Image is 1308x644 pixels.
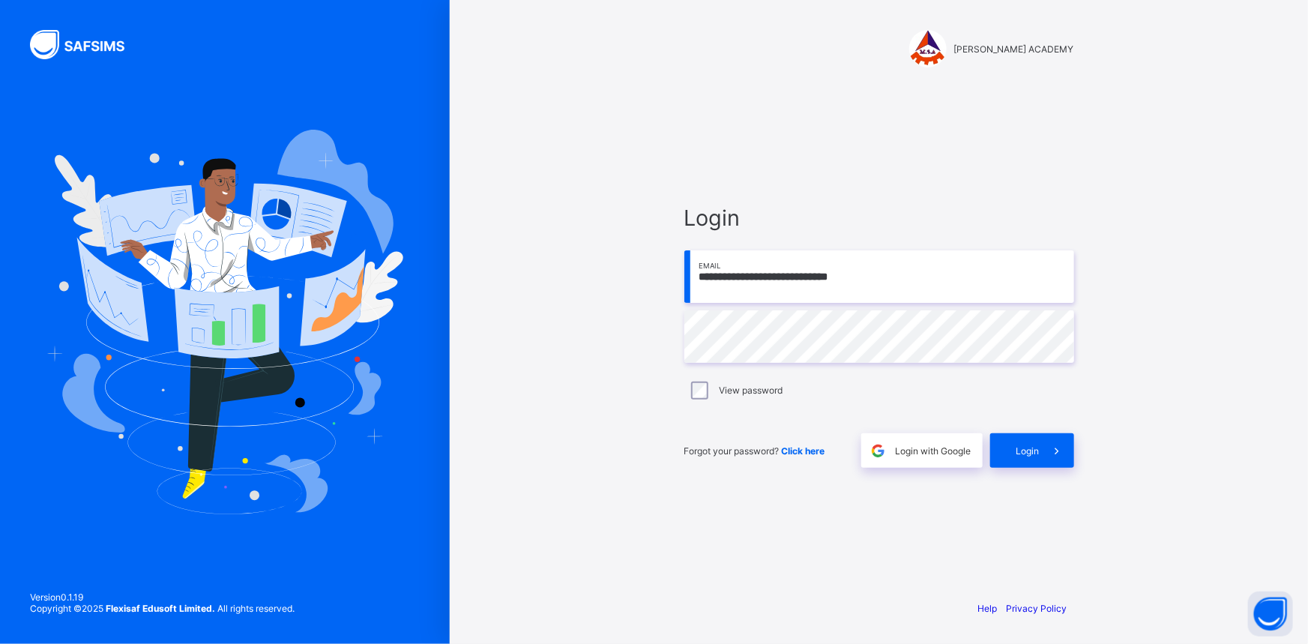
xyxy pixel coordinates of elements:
[896,445,971,457] span: Login with Google
[684,445,825,457] span: Forgot your password?
[954,43,1074,55] span: [PERSON_NAME] ACADEMY
[1248,592,1293,637] button: Open asap
[978,603,998,614] a: Help
[30,30,142,59] img: SAFSIMS Logo
[30,603,295,614] span: Copyright © 2025 All rights reserved.
[46,130,403,514] img: Hero Image
[1016,445,1040,457] span: Login
[30,592,295,603] span: Version 0.1.19
[684,205,1074,231] span: Login
[1007,603,1067,614] a: Privacy Policy
[719,385,783,396] label: View password
[782,445,825,457] a: Click here
[106,603,215,614] strong: Flexisaf Edusoft Limited.
[870,442,887,460] img: google.396cfc9801f0270233282035f929180a.svg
